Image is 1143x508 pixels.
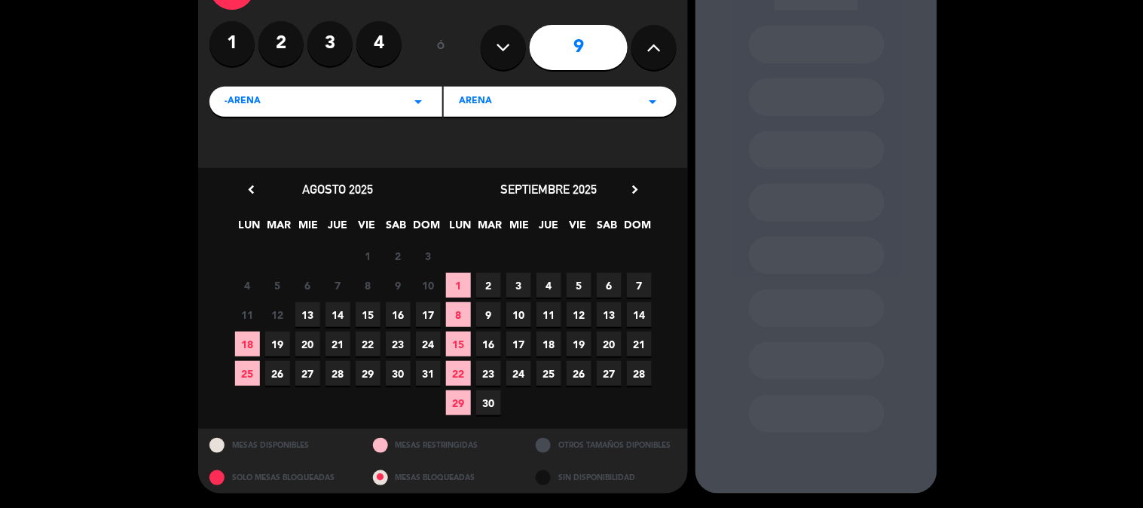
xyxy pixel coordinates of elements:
[567,332,591,357] span: 19
[536,216,561,241] span: JUE
[627,273,652,298] span: 7
[416,302,441,327] span: 17
[235,302,260,327] span: 11
[476,361,501,386] span: 23
[356,21,402,66] label: 4
[476,390,501,415] span: 30
[595,216,620,241] span: SAB
[446,361,471,386] span: 22
[295,361,320,386] span: 27
[386,273,411,298] span: 9
[507,216,532,241] span: MIE
[416,332,441,357] span: 24
[506,361,531,386] span: 24
[356,243,380,268] span: 1
[265,273,290,298] span: 5
[265,302,290,327] span: 12
[386,243,411,268] span: 2
[506,332,531,357] span: 17
[417,21,466,74] div: ó
[295,302,320,327] span: 13
[524,461,688,494] div: SIN DISPONIBILIDAD
[307,21,353,66] label: 3
[325,361,350,386] span: 28
[362,461,525,494] div: MESAS BLOQUEADAS
[627,332,652,357] span: 21
[243,182,259,197] i: chevron_left
[625,216,649,241] span: DOM
[597,361,622,386] span: 27
[235,332,260,357] span: 18
[416,361,441,386] span: 31
[325,273,350,298] span: 7
[536,273,561,298] span: 4
[597,273,622,298] span: 6
[476,273,501,298] span: 2
[500,182,597,197] span: septiembre 2025
[325,332,350,357] span: 21
[567,361,591,386] span: 26
[237,216,262,241] span: LUN
[386,332,411,357] span: 23
[198,429,362,461] div: MESAS DISPONIBLES
[627,361,652,386] span: 28
[566,216,591,241] span: VIE
[386,302,411,327] span: 16
[409,93,427,111] i: arrow_drop_down
[627,302,652,327] span: 14
[506,273,531,298] span: 3
[416,273,441,298] span: 10
[356,332,380,357] span: 22
[225,94,261,109] span: -ARENA
[506,302,531,327] span: 10
[459,94,492,109] span: ARENA
[198,461,362,494] div: SOLO MESAS BLOQUEADAS
[325,216,350,241] span: JUE
[476,302,501,327] span: 9
[209,21,255,66] label: 1
[524,429,688,461] div: OTROS TAMAÑOS DIPONIBLES
[643,93,662,111] i: arrow_drop_down
[265,332,290,357] span: 19
[267,216,292,241] span: MAR
[536,332,561,357] span: 18
[296,216,321,241] span: MIE
[265,361,290,386] span: 26
[567,273,591,298] span: 5
[567,302,591,327] span: 12
[302,182,373,197] span: agosto 2025
[356,302,380,327] span: 15
[384,216,409,241] span: SAB
[446,302,471,327] span: 8
[476,332,501,357] span: 16
[536,302,561,327] span: 11
[627,182,643,197] i: chevron_right
[356,273,380,298] span: 8
[258,21,304,66] label: 2
[536,361,561,386] span: 25
[414,216,439,241] span: DOM
[478,216,503,241] span: MAR
[235,273,260,298] span: 4
[446,390,471,415] span: 29
[597,332,622,357] span: 20
[295,332,320,357] span: 20
[416,243,441,268] span: 3
[386,361,411,386] span: 30
[597,302,622,327] span: 13
[448,216,473,241] span: LUN
[446,332,471,357] span: 15
[362,429,525,461] div: MESAS RESTRINGIDAS
[446,273,471,298] span: 1
[355,216,380,241] span: VIE
[356,361,380,386] span: 29
[325,302,350,327] span: 14
[295,273,320,298] span: 6
[235,361,260,386] span: 25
